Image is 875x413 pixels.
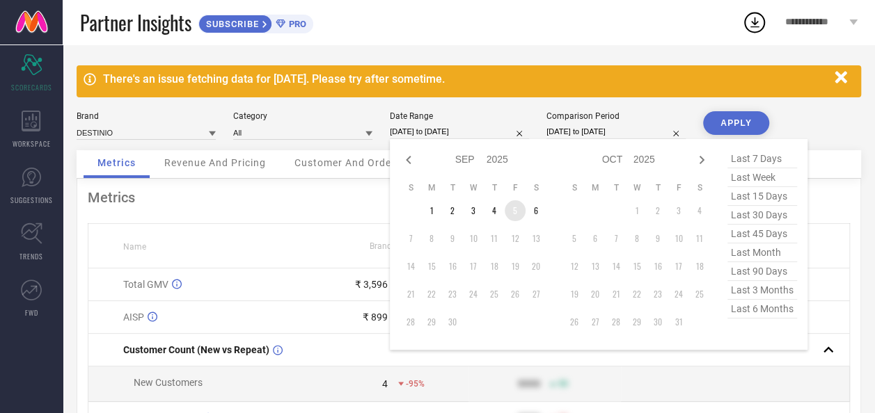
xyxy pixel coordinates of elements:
td: Tue Oct 07 2025 [606,228,626,249]
th: Sunday [400,182,421,193]
td: Fri Oct 03 2025 [668,200,689,221]
span: last month [727,243,797,262]
span: Brand Value [370,241,416,251]
span: last 30 days [727,206,797,225]
td: Sun Sep 07 2025 [400,228,421,249]
div: Comparison Period [546,111,686,121]
td: Wed Oct 22 2025 [626,284,647,305]
span: Customer Count (New vs Repeat) [123,344,269,355]
span: last week [727,168,797,187]
div: Date Range [390,111,529,121]
th: Thursday [484,182,505,193]
div: ₹ 899 [363,311,388,323]
td: Fri Oct 17 2025 [668,256,689,277]
td: Thu Oct 09 2025 [647,228,668,249]
td: Wed Sep 17 2025 [463,256,484,277]
span: Total GMV [123,279,168,290]
th: Tuesday [606,182,626,193]
th: Friday [668,182,689,193]
td: Sat Sep 06 2025 [526,200,546,221]
input: Select date range [390,124,529,139]
span: -95% [406,379,425,389]
td: Wed Oct 29 2025 [626,311,647,332]
td: Wed Oct 01 2025 [626,200,647,221]
td: Tue Oct 14 2025 [606,256,626,277]
input: Select comparison period [546,124,686,139]
span: AISP [123,311,144,323]
div: Brand [77,111,216,121]
td: Thu Oct 02 2025 [647,200,668,221]
th: Sunday [564,182,585,193]
td: Mon Sep 22 2025 [421,284,442,305]
div: Metrics [88,189,850,206]
td: Sun Sep 28 2025 [400,311,421,332]
td: Wed Oct 15 2025 [626,256,647,277]
td: Sat Oct 04 2025 [689,200,710,221]
td: Sat Sep 20 2025 [526,256,546,277]
td: Thu Sep 25 2025 [484,284,505,305]
th: Friday [505,182,526,193]
td: Mon Oct 27 2025 [585,311,606,332]
th: Saturday [526,182,546,193]
span: PRO [285,19,306,29]
td: Mon Oct 13 2025 [585,256,606,277]
td: Thu Oct 23 2025 [647,284,668,305]
span: SUGGESTIONS [10,195,53,205]
td: Tue Oct 21 2025 [606,284,626,305]
span: Partner Insights [80,8,191,37]
span: last 90 days [727,262,797,281]
div: ₹ 3,596 [355,279,388,290]
div: Previous month [400,152,417,168]
td: Mon Sep 29 2025 [421,311,442,332]
td: Sat Oct 11 2025 [689,228,710,249]
td: Thu Sep 11 2025 [484,228,505,249]
td: Wed Sep 03 2025 [463,200,484,221]
td: Tue Sep 23 2025 [442,284,463,305]
td: Sun Sep 21 2025 [400,284,421,305]
td: Fri Oct 24 2025 [668,284,689,305]
td: Mon Sep 15 2025 [421,256,442,277]
td: Sun Sep 14 2025 [400,256,421,277]
td: Sat Sep 27 2025 [526,284,546,305]
td: Fri Sep 05 2025 [505,200,526,221]
td: Fri Oct 31 2025 [668,311,689,332]
td: Thu Sep 04 2025 [484,200,505,221]
th: Wednesday [463,182,484,193]
div: There's an issue fetching data for [DATE]. Please try after sometime. [103,72,828,86]
span: Revenue And Pricing [164,157,266,168]
td: Tue Oct 28 2025 [606,311,626,332]
span: Name [123,242,146,252]
span: Customer And Orders [294,157,401,168]
td: Sun Oct 19 2025 [564,284,585,305]
td: Thu Sep 18 2025 [484,256,505,277]
th: Thursday [647,182,668,193]
span: last 3 months [727,281,797,300]
span: TRENDS [19,251,43,261]
td: Tue Sep 30 2025 [442,311,463,332]
td: Fri Sep 12 2025 [505,228,526,249]
td: Thu Oct 16 2025 [647,256,668,277]
th: Tuesday [442,182,463,193]
th: Wednesday [626,182,647,193]
div: 4 [382,378,388,389]
span: SCORECARDS [11,82,52,92]
td: Fri Sep 26 2025 [505,284,526,305]
td: Wed Sep 10 2025 [463,228,484,249]
td: Tue Sep 09 2025 [442,228,463,249]
td: Thu Oct 30 2025 [647,311,668,332]
th: Saturday [689,182,710,193]
span: last 45 days [727,225,797,243]
td: Sat Oct 18 2025 [689,256,710,277]
span: FWD [25,307,38,318]
div: 9999 [517,378,539,389]
td: Tue Sep 16 2025 [442,256,463,277]
button: APPLY [703,111,769,135]
td: Mon Sep 08 2025 [421,228,442,249]
span: Metrics [97,157,136,168]
span: 50 [558,379,567,389]
span: WORKSPACE [13,138,51,149]
td: Tue Sep 02 2025 [442,200,463,221]
td: Wed Oct 08 2025 [626,228,647,249]
span: SUBSCRIBE [199,19,262,29]
span: last 6 months [727,300,797,318]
